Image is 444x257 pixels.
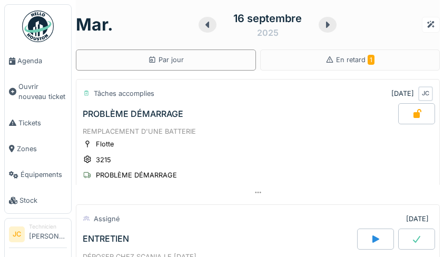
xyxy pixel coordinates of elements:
[29,223,67,231] div: Technicien
[96,170,177,180] div: PROBLÈME DÉMARRAGE
[148,55,184,65] div: Par jour
[336,56,374,64] span: En retard
[18,82,67,102] span: Ouvrir nouveau ticket
[83,109,183,119] div: PROBLÈME DÉMARRAGE
[257,26,279,39] div: 2025
[17,144,67,154] span: Zones
[368,55,374,65] span: 1
[391,88,414,98] div: [DATE]
[76,15,113,35] h1: mar.
[96,155,111,165] div: 3215
[83,234,129,244] div: ENTRETIEN
[233,11,302,26] div: 16 septembre
[22,11,54,42] img: Badge_color-CXgf-gQk.svg
[94,214,120,224] div: Assigné
[5,187,71,213] a: Stock
[9,226,25,242] li: JC
[5,162,71,187] a: Équipements
[406,214,429,224] div: [DATE]
[83,126,433,136] div: REMPLACEMENT D'UNE BATTERIE
[5,74,71,110] a: Ouvrir nouveau ticket
[18,118,67,128] span: Tickets
[17,56,67,66] span: Agenda
[96,139,114,149] div: Flotte
[94,88,154,98] div: Tâches accomplies
[19,195,67,205] span: Stock
[21,170,67,180] span: Équipements
[9,223,67,248] a: JC Technicien[PERSON_NAME]
[5,48,71,74] a: Agenda
[418,86,433,101] div: JC
[5,110,71,136] a: Tickets
[29,223,67,245] li: [PERSON_NAME]
[5,136,71,162] a: Zones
